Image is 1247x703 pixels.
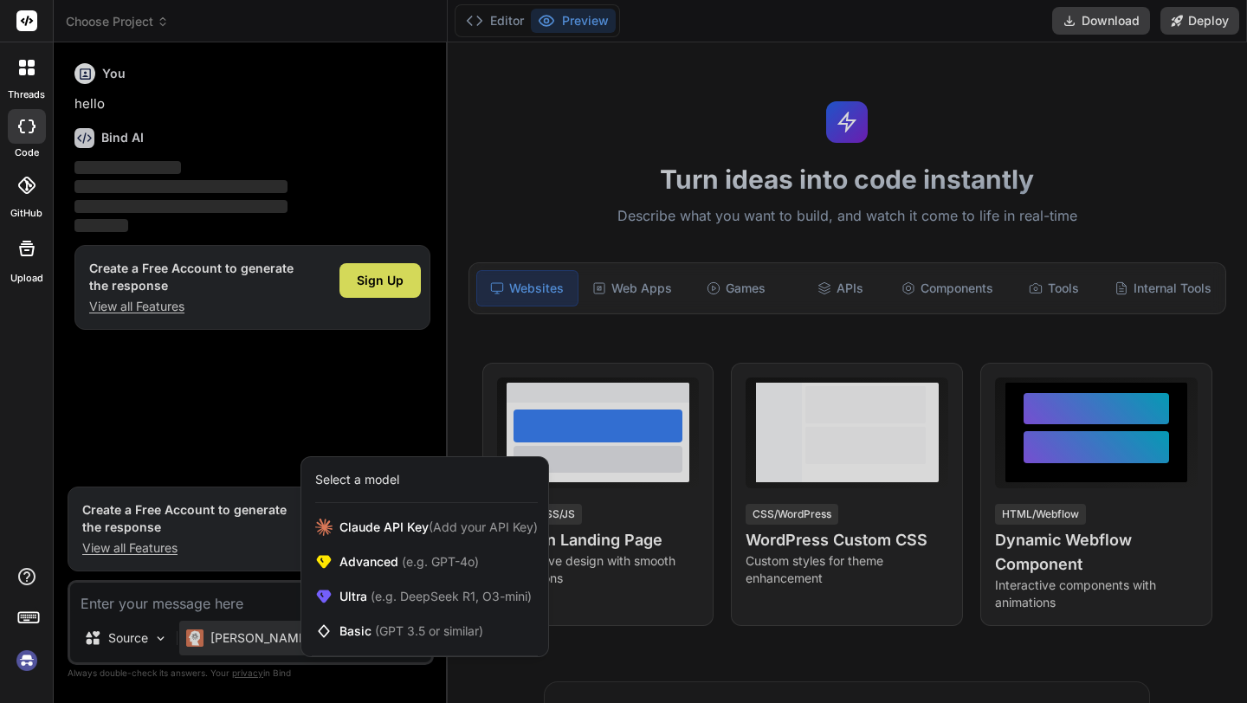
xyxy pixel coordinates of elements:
[8,87,45,102] label: threads
[339,553,479,571] span: Advanced
[10,271,43,286] label: Upload
[15,145,39,160] label: code
[339,519,538,536] span: Claude API Key
[315,471,399,488] div: Select a model
[339,622,483,640] span: Basic
[10,206,42,221] label: GitHub
[398,554,479,569] span: (e.g. GPT-4o)
[12,646,42,675] img: signin
[367,589,532,603] span: (e.g. DeepSeek R1, O3-mini)
[375,623,483,638] span: (GPT 3.5 or similar)
[429,519,538,534] span: (Add your API Key)
[339,588,532,605] span: Ultra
